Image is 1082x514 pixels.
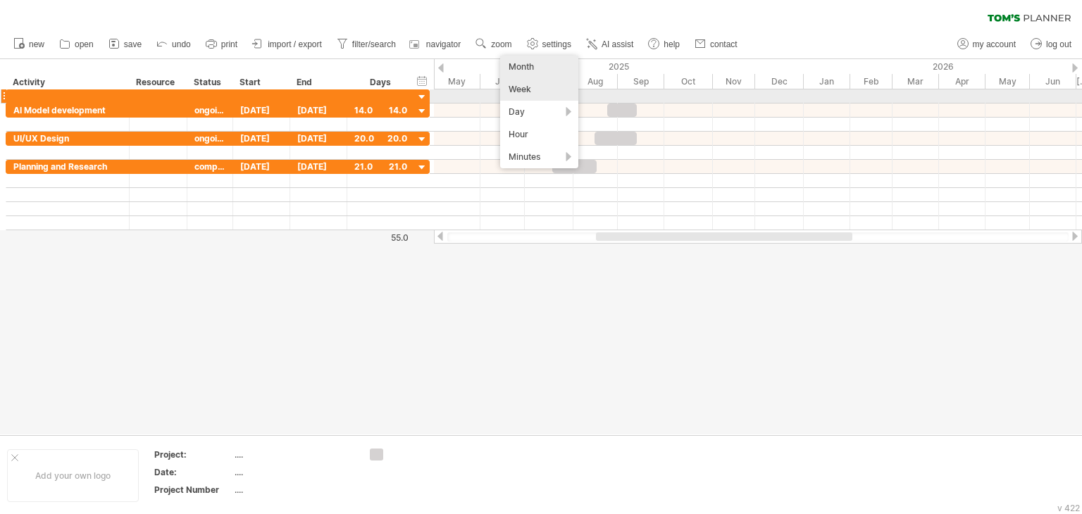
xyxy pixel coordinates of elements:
[194,132,225,145] div: ongoing
[500,101,578,123] div: Day
[426,39,461,49] span: navigator
[29,39,44,49] span: new
[221,39,237,49] span: print
[542,39,571,49] span: settings
[1057,503,1080,513] div: v 422
[573,74,618,89] div: August 2025
[240,75,282,89] div: Start
[500,146,578,168] div: Minutes
[233,104,290,117] div: [DATE]
[973,39,1016,49] span: my account
[939,74,985,89] div: April 2026
[136,75,179,89] div: Resource
[583,35,638,54] a: AI assist
[664,39,680,49] span: help
[153,35,195,54] a: undo
[290,104,347,117] div: [DATE]
[893,74,939,89] div: March 2026
[434,74,480,89] div: May 2025
[249,35,326,54] a: import / export
[105,35,146,54] a: save
[172,39,191,49] span: undo
[691,35,742,54] a: contact
[7,449,139,502] div: Add your own logo
[194,104,225,117] div: ongoing
[13,160,122,173] div: Planning and Research
[354,104,407,117] div: 14.0
[352,39,396,49] span: filter/search
[1030,74,1076,89] div: June 2026
[1046,39,1071,49] span: log out
[194,160,225,173] div: completed
[235,466,353,478] div: ....
[202,35,242,54] a: print
[500,56,578,78] div: Month
[333,35,400,54] a: filter/search
[954,35,1020,54] a: my account
[985,74,1030,89] div: May 2026
[1027,35,1076,54] a: log out
[618,74,664,89] div: September 2025
[480,74,525,89] div: June 2025
[154,449,232,460] div: Project:
[491,39,511,49] span: zoom
[472,35,516,54] a: zoom
[290,132,347,145] div: [DATE]
[233,132,290,145] div: [DATE]
[710,39,738,49] span: contact
[13,75,121,89] div: Activity
[154,484,232,496] div: Project Number
[500,78,578,101] div: Week
[10,35,49,54] a: new
[75,39,94,49] span: open
[645,35,684,54] a: help
[194,75,225,89] div: Status
[347,75,413,89] div: Days
[13,132,122,145] div: UI/UX Design
[154,466,232,478] div: Date:
[268,39,322,49] span: import / export
[235,449,353,460] div: ....
[523,35,576,54] a: settings
[713,74,755,89] div: November 2025
[804,74,850,89] div: January 2026
[233,160,290,173] div: [DATE]
[850,74,893,89] div: February 2026
[602,39,633,49] span: AI assist
[755,74,804,89] div: December 2025
[290,160,347,173] div: [DATE]
[124,39,142,49] span: save
[348,232,409,243] div: 55.0
[354,132,407,145] div: 20.0
[56,35,98,54] a: open
[13,104,122,117] div: AI Model development
[500,123,578,146] div: Hour
[235,484,353,496] div: ....
[297,75,339,89] div: End
[664,74,713,89] div: October 2025
[354,160,407,173] div: 21.0
[407,35,465,54] a: navigator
